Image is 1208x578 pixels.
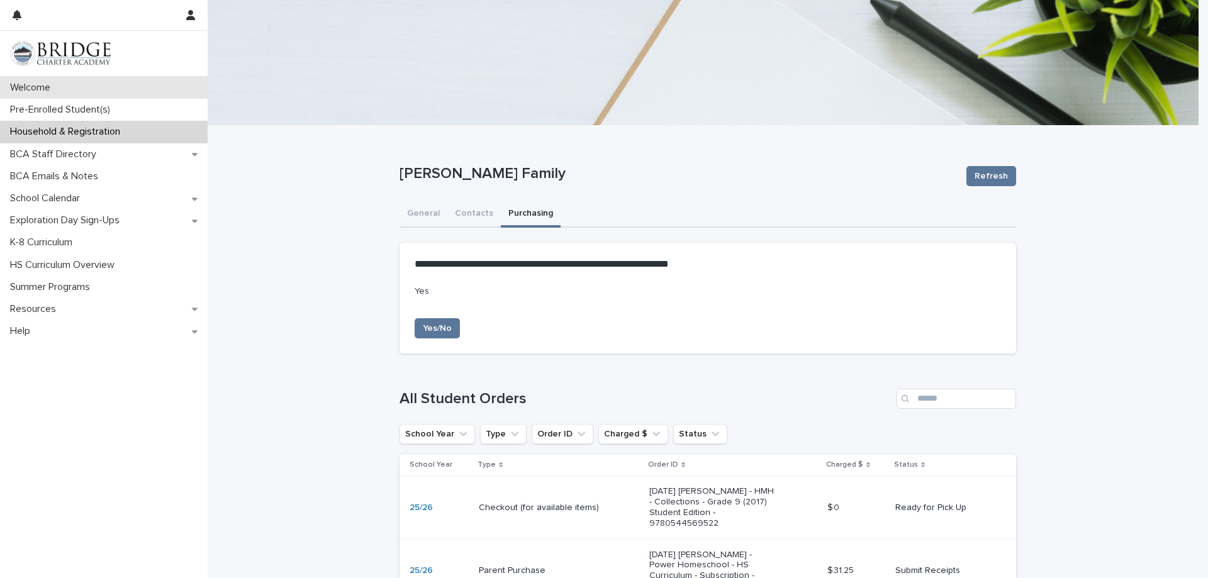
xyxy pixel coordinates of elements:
p: School Calendar [5,192,90,204]
p: K-8 Curriculum [5,236,82,248]
p: Household & Registration [5,126,130,138]
p: Yes [415,285,1001,298]
p: [PERSON_NAME] Family [400,165,956,183]
p: [DATE] [PERSON_NAME] - HMH - Collections - Grade 9 (2017) Student Edition - 9780544569522 [649,486,775,528]
p: Resources [5,303,66,315]
p: Summer Programs [5,281,100,293]
button: Contacts [447,201,501,228]
p: HS Curriculum Overview [5,259,125,271]
a: 25/26 [410,503,433,513]
button: School Year [400,424,475,444]
p: Ready for Pick Up [895,503,996,513]
a: 25/26 [410,565,433,576]
button: General [400,201,447,228]
p: Submit Receipts [895,565,996,576]
p: BCA Emails & Notes [5,170,108,182]
p: Exploration Day Sign-Ups [5,214,130,226]
span: Refresh [975,170,1008,182]
button: Status [673,424,727,444]
tr: 25/26 Checkout (for available items)[DATE] [PERSON_NAME] - HMH - Collections - Grade 9 (2017) Stu... [400,476,1016,539]
input: Search [897,389,1016,409]
p: $ 31.25 [827,563,856,576]
p: School Year [410,458,452,472]
p: $ 0 [827,500,842,513]
p: Type [478,458,496,472]
p: BCA Staff Directory [5,148,106,160]
button: Order ID [532,424,593,444]
p: Checkout (for available items) [479,503,605,513]
p: Order ID [648,458,678,472]
button: Yes/No [415,318,460,338]
button: Charged $ [598,424,668,444]
img: V1C1m3IdTEidaUdm9Hs0 [10,41,111,66]
p: Welcome [5,82,60,94]
p: Parent Purchase [479,565,605,576]
p: Help [5,325,40,337]
p: Charged $ [826,458,863,472]
p: Pre-Enrolled Student(s) [5,104,120,116]
button: Type [480,424,527,444]
span: Yes/No [423,322,452,335]
h1: All Student Orders [400,390,892,408]
button: Purchasing [501,201,561,228]
button: Refresh [966,166,1016,186]
p: Status [894,458,918,472]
